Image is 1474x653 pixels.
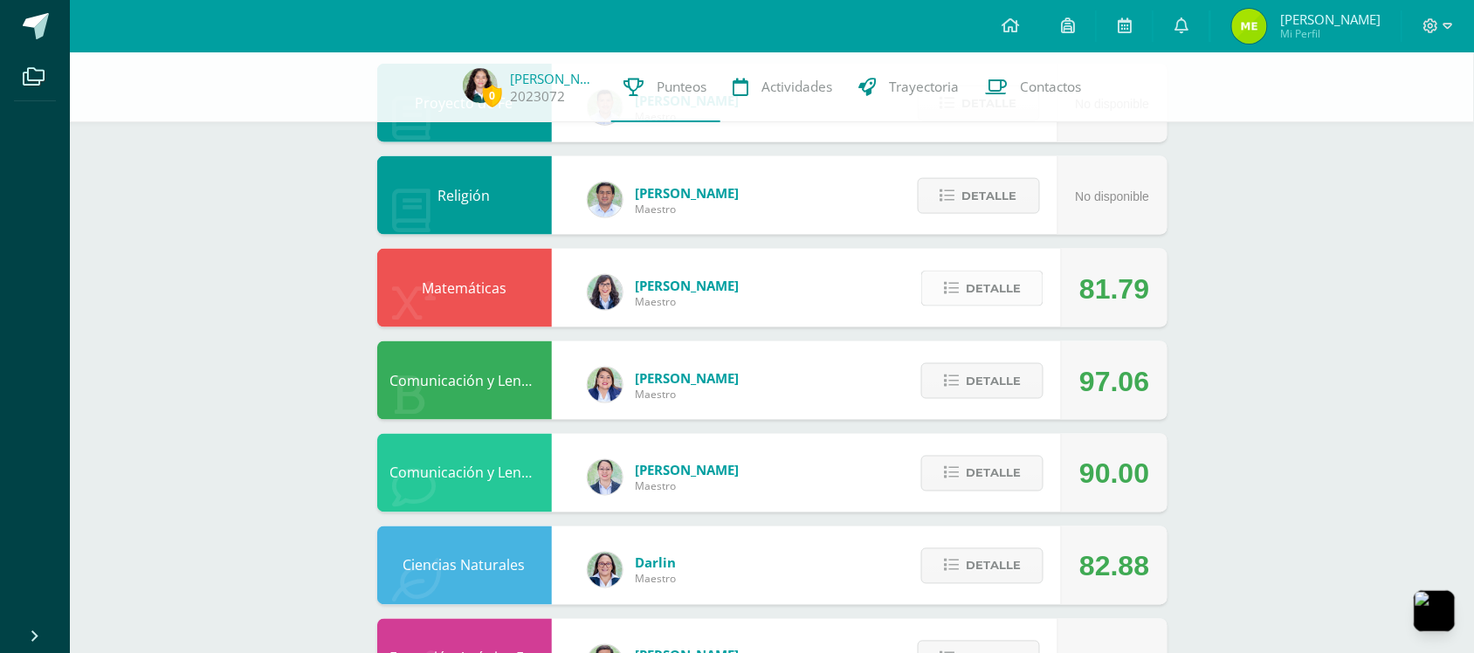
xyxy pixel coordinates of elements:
[636,202,740,217] span: Maestro
[636,572,677,587] span: Maestro
[1079,342,1149,421] div: 97.06
[966,272,1021,305] span: Detalle
[1021,78,1082,96] span: Contactos
[588,368,623,402] img: 97caf0f34450839a27c93473503a1ec1.png
[1280,10,1381,28] span: [PERSON_NAME]
[511,70,598,87] a: [PERSON_NAME]
[636,369,740,387] span: [PERSON_NAME]
[918,178,1040,214] button: Detalle
[636,554,677,572] span: Darlin
[966,365,1021,397] span: Detalle
[636,277,740,294] span: [PERSON_NAME]
[1280,26,1381,41] span: Mi Perfil
[846,52,973,122] a: Trayectoria
[377,341,552,420] div: Comunicación y Lenguaje Idioma Español
[921,456,1044,491] button: Detalle
[973,52,1095,122] a: Contactos
[1232,9,1267,44] img: cc8173afdae23698f602c22063f262d2.png
[1079,435,1149,513] div: 90.00
[762,78,833,96] span: Actividades
[377,434,552,512] div: Comunicación y Lenguaje Inglés
[483,85,502,107] span: 0
[890,78,960,96] span: Trayectoria
[966,550,1021,582] span: Detalle
[966,457,1021,490] span: Detalle
[636,387,740,402] span: Maestro
[636,294,740,309] span: Maestro
[1079,250,1149,328] div: 81.79
[921,271,1044,306] button: Detalle
[377,526,552,605] div: Ciencias Naturales
[588,553,623,588] img: 571966f00f586896050bf2f129d9ef0a.png
[636,184,740,202] span: [PERSON_NAME]
[588,460,623,495] img: bdeda482c249daf2390eb3a441c038f2.png
[1076,189,1150,203] span: No disponible
[962,180,1017,212] span: Detalle
[636,479,740,494] span: Maestro
[463,68,498,103] img: 05fc99470b6b8232ca6bd7819607359e.png
[636,462,740,479] span: [PERSON_NAME]
[921,363,1044,399] button: Detalle
[377,249,552,327] div: Matemáticas
[658,78,707,96] span: Punteos
[511,87,566,106] a: 2023072
[588,182,623,217] img: f767cae2d037801592f2ba1a5db71a2a.png
[720,52,846,122] a: Actividades
[921,548,1044,584] button: Detalle
[588,275,623,310] img: 01c6c64f30021d4204c203f22eb207bb.png
[1079,527,1149,606] div: 82.88
[611,52,720,122] a: Punteos
[377,156,552,235] div: Religión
